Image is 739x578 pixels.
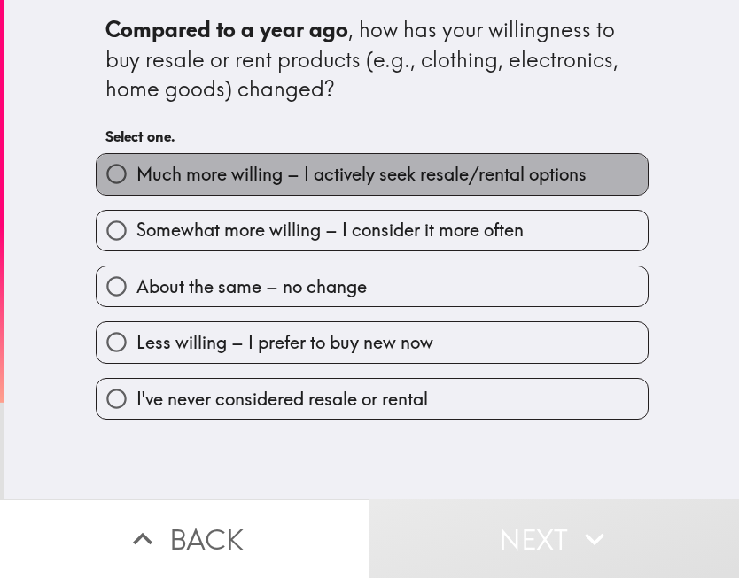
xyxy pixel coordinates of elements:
div: , how has your willingness to buy resale or rent products (e.g., clothing, electronics, home good... [105,15,639,104]
span: Somewhat more willing – I consider it more often [136,218,524,243]
button: Much more willing – I actively seek resale/rental options [97,154,648,194]
h6: Select one. [105,127,639,146]
button: Next [369,499,739,578]
button: Somewhat more willing – I consider it more often [97,211,648,250]
button: About the same – no change [97,266,648,306]
button: I've never considered resale or rental [97,379,648,419]
b: Compared to a year ago [105,16,348,42]
span: Less willing – I prefer to buy new now [136,330,433,355]
button: Less willing – I prefer to buy new now [97,322,648,362]
span: About the same – no change [136,274,367,299]
span: I've never considered resale or rental [136,387,428,412]
span: Much more willing – I actively seek resale/rental options [136,162,587,187]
